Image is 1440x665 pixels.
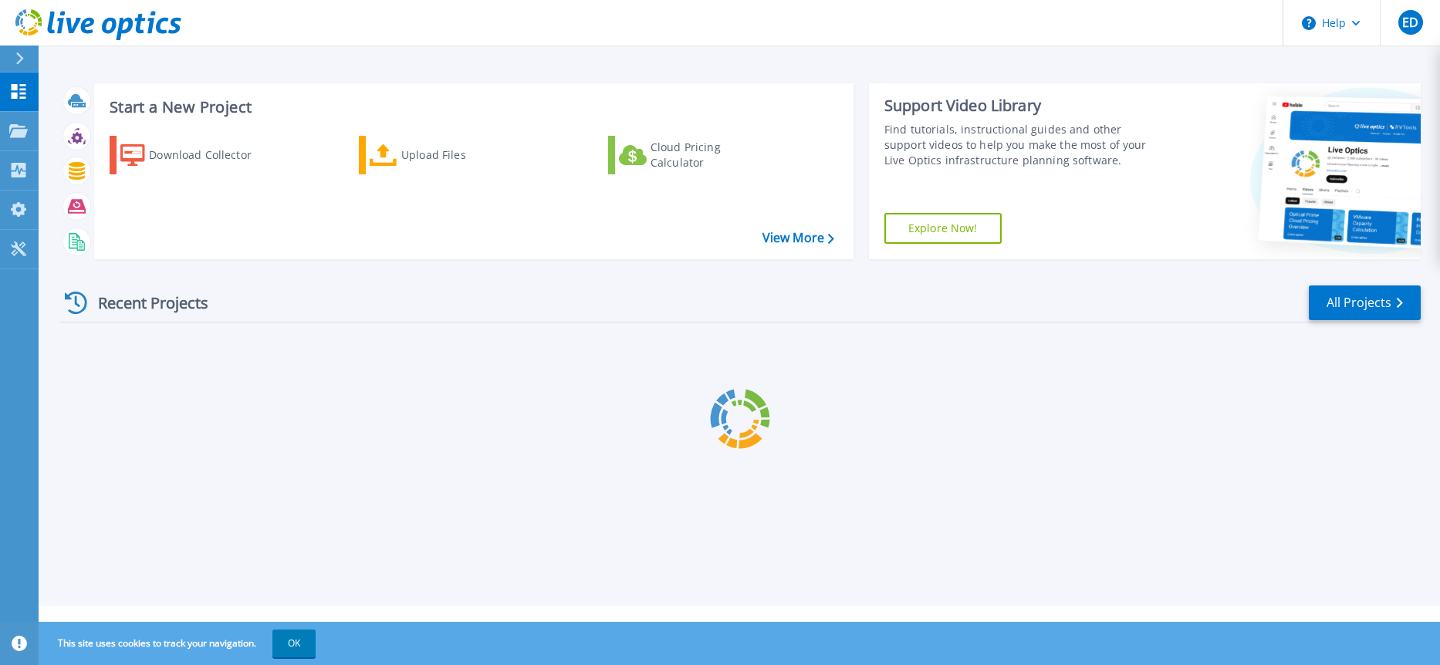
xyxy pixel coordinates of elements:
div: Recent Projects [59,284,229,322]
div: Find tutorials, instructional guides and other support videos to help you make the most of your L... [884,122,1165,168]
a: Download Collector [110,136,282,174]
a: Upload Files [359,136,531,174]
a: Cloud Pricing Calculator [608,136,780,174]
span: This site uses cookies to track your navigation. [42,630,316,657]
a: Explore Now! [884,213,1002,244]
a: All Projects [1309,285,1421,320]
div: Upload Files [401,140,525,170]
a: View More [762,231,834,245]
h3: Start a New Project [110,99,833,116]
div: Download Collector [149,140,272,170]
span: ED [1402,16,1418,29]
button: OK [272,630,316,657]
div: Support Video Library [884,96,1165,116]
div: Cloud Pricing Calculator [651,140,774,170]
